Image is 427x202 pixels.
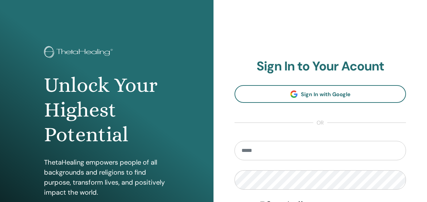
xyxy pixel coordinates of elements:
a: Sign In with Google [235,85,406,103]
span: Sign In with Google [301,91,351,98]
span: or [313,119,327,127]
h1: Unlock Your Highest Potential [44,73,170,147]
h2: Sign In to Your Acount [235,59,406,74]
p: ThetaHealing empowers people of all backgrounds and religions to find purpose, transform lives, a... [44,157,170,197]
